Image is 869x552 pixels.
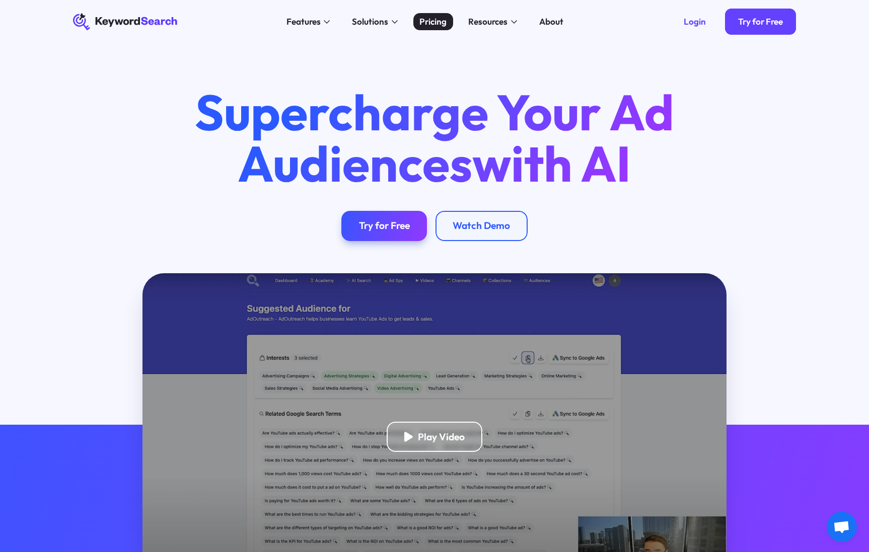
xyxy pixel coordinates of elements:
[286,15,321,28] div: Features
[413,13,454,30] a: Pricing
[725,9,796,35] a: Try for Free
[341,211,427,241] a: Try for Free
[684,16,706,27] div: Login
[738,16,783,27] div: Try for Free
[533,13,570,30] a: About
[453,219,510,231] div: Watch Demo
[671,9,719,35] a: Login
[827,512,857,542] div: Open chat
[419,15,447,28] div: Pricing
[359,219,410,231] div: Try for Free
[539,15,563,28] div: About
[352,15,388,28] div: Solutions
[175,87,694,189] h1: Supercharge Your Ad Audiences
[472,132,631,195] span: with AI
[418,431,465,443] div: Play Video
[468,15,508,28] div: Resources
